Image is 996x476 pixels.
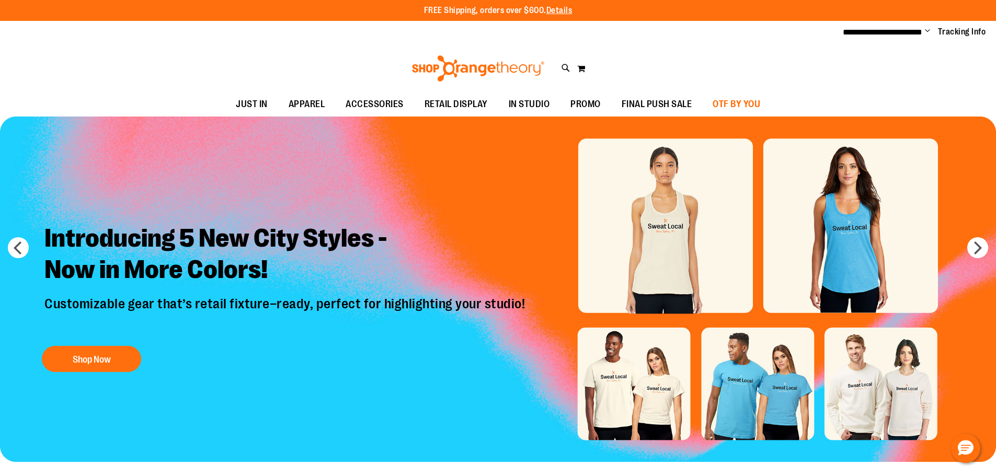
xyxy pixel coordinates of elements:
[925,27,930,37] button: Account menu
[498,92,560,117] a: IN STUDIO
[702,92,771,117] a: OTF BY YOU
[967,237,988,258] button: next
[278,92,336,117] a: APPAREL
[938,26,986,38] a: Tracking Info
[560,92,611,117] a: PROMO
[570,92,601,116] span: PROMO
[236,92,268,116] span: JUST IN
[37,214,535,295] h2: Introducing 5 New City Styles - Now in More Colors!
[8,237,29,258] button: prev
[951,434,980,463] button: Hello, have a question? Let’s chat.
[225,92,278,117] a: JUST IN
[289,92,325,116] span: APPAREL
[42,346,141,372] button: Shop Now
[410,55,546,82] img: Shop Orangetheory
[37,214,535,377] a: Introducing 5 New City Styles -Now in More Colors! Customizable gear that’s retail fixture–ready,...
[546,6,573,15] a: Details
[611,92,703,117] a: FINAL PUSH SALE
[414,92,498,117] a: RETAIL DISPLAY
[713,92,760,116] span: OTF BY YOU
[335,92,414,117] a: ACCESSORIES
[424,5,573,17] p: FREE Shipping, orders over $600.
[622,92,692,116] span: FINAL PUSH SALE
[37,295,535,335] p: Customizable gear that’s retail fixture–ready, perfect for highlighting your studio!
[509,92,550,116] span: IN STUDIO
[425,92,488,116] span: RETAIL DISPLAY
[346,92,404,116] span: ACCESSORIES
